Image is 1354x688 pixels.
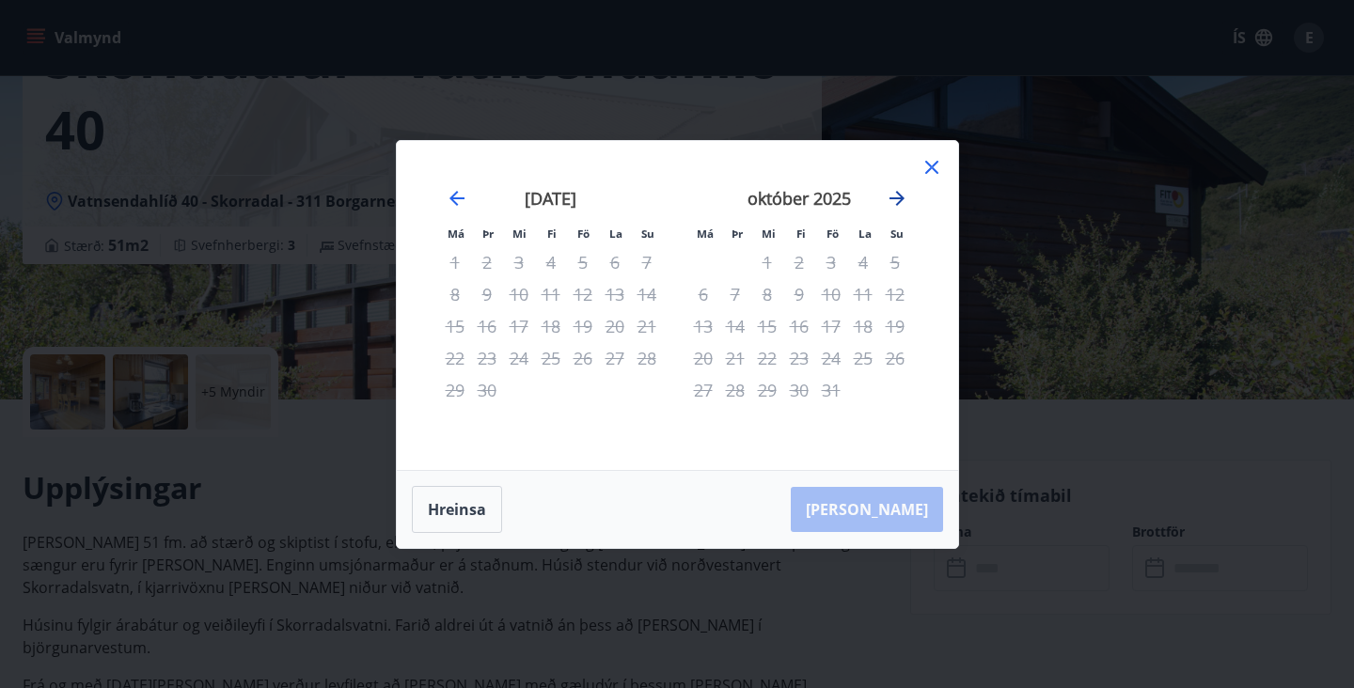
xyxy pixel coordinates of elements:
small: Su [890,227,904,241]
td: Not available. laugardagur, 18. október 2025 [847,310,879,342]
td: Not available. miðvikudagur, 17. september 2025 [503,310,535,342]
small: Þr [732,227,743,241]
strong: október 2025 [748,187,851,210]
td: Not available. miðvikudagur, 1. október 2025 [751,246,783,278]
td: Not available. sunnudagur, 19. október 2025 [879,310,911,342]
small: Su [641,227,654,241]
td: Not available. fimmtudagur, 11. september 2025 [535,278,567,310]
td: Not available. fimmtudagur, 25. september 2025 [535,342,567,374]
td: Not available. föstudagur, 19. september 2025 [567,310,599,342]
td: Not available. föstudagur, 12. september 2025 [567,278,599,310]
small: Fö [577,227,590,241]
strong: [DATE] [525,187,576,210]
td: Not available. fimmtudagur, 9. október 2025 [783,278,815,310]
small: La [858,227,872,241]
td: Not available. mánudagur, 27. október 2025 [687,374,719,406]
td: Not available. þriðjudagur, 16. september 2025 [471,310,503,342]
td: Not available. mánudagur, 1. september 2025 [439,246,471,278]
td: Not available. sunnudagur, 14. september 2025 [631,278,663,310]
td: Not available. fimmtudagur, 16. október 2025 [783,310,815,342]
small: Fi [796,227,806,241]
td: Not available. laugardagur, 6. september 2025 [599,246,631,278]
small: La [609,227,622,241]
td: Not available. þriðjudagur, 28. október 2025 [719,374,751,406]
td: Not available. þriðjudagur, 7. október 2025 [719,278,751,310]
td: Not available. þriðjudagur, 30. september 2025 [471,374,503,406]
td: Not available. fimmtudagur, 4. september 2025 [535,246,567,278]
td: Not available. sunnudagur, 5. október 2025 [879,246,911,278]
td: Not available. föstudagur, 31. október 2025 [815,374,847,406]
td: Not available. mánudagur, 13. október 2025 [687,310,719,342]
div: Move backward to switch to the previous month. [446,187,468,210]
td: Not available. þriðjudagur, 21. október 2025 [719,342,751,374]
small: Þr [482,227,494,241]
div: Move forward to switch to the next month. [886,187,908,210]
td: Not available. mánudagur, 20. október 2025 [687,342,719,374]
td: Not available. miðvikudagur, 8. október 2025 [751,278,783,310]
small: Má [697,227,714,241]
td: Not available. föstudagur, 3. október 2025 [815,246,847,278]
td: Not available. miðvikudagur, 10. september 2025 [503,278,535,310]
td: Not available. föstudagur, 10. október 2025 [815,278,847,310]
td: Not available. laugardagur, 4. október 2025 [847,246,879,278]
td: Not available. sunnudagur, 21. september 2025 [631,310,663,342]
td: Not available. þriðjudagur, 9. september 2025 [471,278,503,310]
small: Fö [827,227,839,241]
td: Not available. mánudagur, 29. september 2025 [439,374,471,406]
td: Not available. fimmtudagur, 2. október 2025 [783,246,815,278]
td: Not available. miðvikudagur, 22. október 2025 [751,342,783,374]
td: Not available. sunnudagur, 12. október 2025 [879,278,911,310]
td: Not available. mánudagur, 8. september 2025 [439,278,471,310]
td: Not available. miðvikudagur, 29. október 2025 [751,374,783,406]
td: Not available. fimmtudagur, 23. október 2025 [783,342,815,374]
td: Not available. miðvikudagur, 3. september 2025 [503,246,535,278]
td: Not available. fimmtudagur, 30. október 2025 [783,374,815,406]
td: Not available. miðvikudagur, 24. september 2025 [503,342,535,374]
td: Not available. föstudagur, 24. október 2025 [815,342,847,374]
td: Not available. þriðjudagur, 2. september 2025 [471,246,503,278]
td: Not available. þriðjudagur, 23. september 2025 [471,342,503,374]
td: Not available. miðvikudagur, 15. október 2025 [751,310,783,342]
small: Mi [512,227,527,241]
td: Not available. fimmtudagur, 18. september 2025 [535,310,567,342]
td: Not available. laugardagur, 13. september 2025 [599,278,631,310]
td: Not available. föstudagur, 17. október 2025 [815,310,847,342]
div: Calendar [419,164,936,447]
td: Not available. þriðjudagur, 14. október 2025 [719,310,751,342]
small: Mi [762,227,776,241]
td: Not available. sunnudagur, 28. september 2025 [631,342,663,374]
button: Hreinsa [412,486,502,533]
td: Not available. sunnudagur, 7. september 2025 [631,246,663,278]
td: Not available. föstudagur, 5. september 2025 [567,246,599,278]
td: Not available. mánudagur, 15. september 2025 [439,310,471,342]
small: Má [448,227,464,241]
td: Not available. mánudagur, 6. október 2025 [687,278,719,310]
td: Not available. sunnudagur, 26. október 2025 [879,342,911,374]
td: Not available. mánudagur, 22. september 2025 [439,342,471,374]
td: Not available. laugardagur, 11. október 2025 [847,278,879,310]
small: Fi [547,227,557,241]
td: Not available. laugardagur, 20. september 2025 [599,310,631,342]
td: Not available. laugardagur, 27. september 2025 [599,342,631,374]
td: Not available. laugardagur, 25. október 2025 [847,342,879,374]
td: Not available. föstudagur, 26. september 2025 [567,342,599,374]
